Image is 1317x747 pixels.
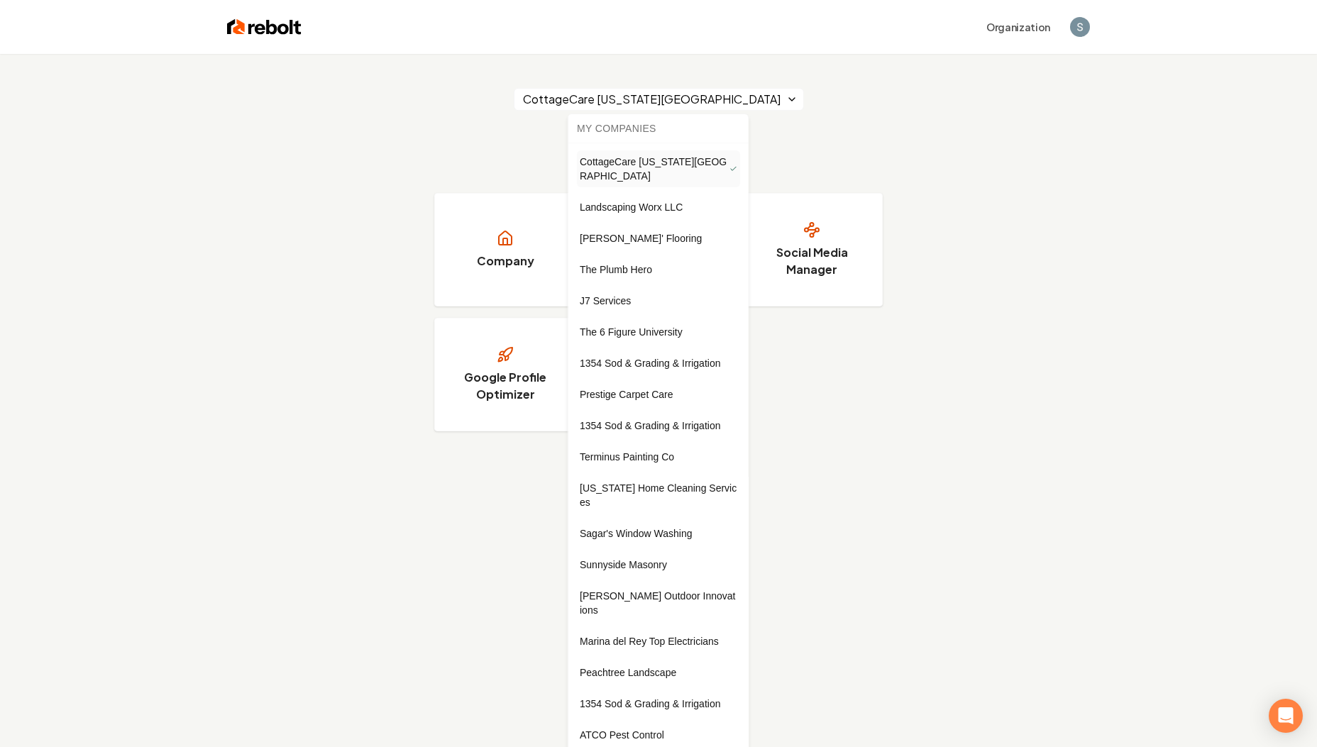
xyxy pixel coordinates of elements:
a: CottageCare [US_STATE][GEOGRAPHIC_DATA] [577,150,740,187]
span: Landscaping Worx LLC [580,200,683,214]
div: My Companies [571,117,746,140]
span: [PERSON_NAME] Outdoor Innovations [580,589,737,617]
span: Marina del Rey Top Electricians [580,634,719,648]
a: 1354 Sod & Grading & Irrigation [577,352,740,375]
span: CottageCare [US_STATE][GEOGRAPHIC_DATA] [580,155,729,183]
a: Terminus Painting Co [577,446,740,468]
a: [PERSON_NAME] Outdoor Innovations [577,585,740,621]
a: 1354 Sod & Grading & Irrigation [577,692,740,715]
span: The 6 Figure University [580,325,683,339]
a: The Plumb Hero [577,258,740,281]
a: J7 Services [577,289,740,312]
a: [US_STATE] Home Cleaning Services [577,477,740,514]
a: ATCO Pest Control [577,724,740,746]
span: 1354 Sod & Grading & Irrigation [580,419,720,433]
a: Prestige Carpet Care [577,383,740,406]
span: 1354 Sod & Grading & Irrigation [580,356,720,370]
span: Prestige Carpet Care [580,387,673,402]
a: Landscaping Worx LLC [577,196,740,218]
span: Peachtree Landscape [580,665,676,680]
span: ATCO Pest Control [580,728,664,742]
a: 1354 Sod & Grading & Irrigation [577,414,740,437]
a: The 6 Figure University [577,321,740,343]
span: 1354 Sod & Grading & Irrigation [580,697,720,711]
a: Peachtree Landscape [577,661,740,684]
a: [PERSON_NAME]' Flooring [577,227,740,250]
a: Sunnyside Masonry [577,553,740,576]
a: Sagar's Window Washing [577,522,740,545]
span: Sunnyside Masonry [580,558,667,572]
a: Marina del Rey Top Electricians [577,630,740,653]
span: [US_STATE] Home Cleaning Services [580,481,737,509]
span: J7 Services [580,294,631,308]
span: The Plumb Hero [580,262,652,277]
span: [PERSON_NAME]' Flooring [580,231,702,245]
span: Sagar's Window Washing [580,526,693,541]
span: Terminus Painting Co [580,450,674,464]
